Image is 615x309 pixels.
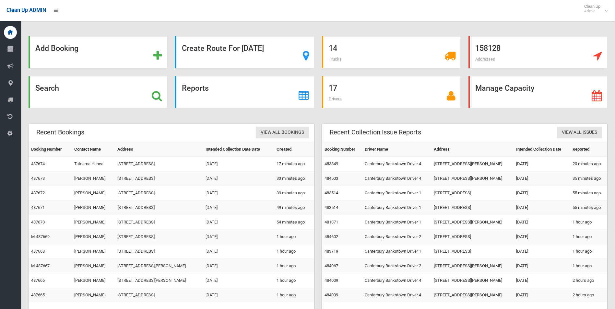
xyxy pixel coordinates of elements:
[362,171,431,186] td: Canterbury Bankstown Driver 4
[274,171,314,186] td: 33 minutes ago
[203,142,274,157] th: Intended Collection Date Date
[570,142,607,157] th: Reported
[182,44,264,53] strong: Create Route For [DATE]
[31,161,45,166] a: 487674
[274,186,314,200] td: 39 minutes ago
[362,200,431,215] td: Canterbury Bankstown Driver 1
[274,273,314,288] td: 1 hour ago
[274,259,314,273] td: 1 hour ago
[514,259,570,273] td: [DATE]
[115,200,203,215] td: [STREET_ADDRESS]
[570,200,607,215] td: 55 minutes ago
[362,288,431,303] td: Canterbury Bankstown Driver 4
[475,57,495,62] span: Addresses
[31,234,50,239] a: M-487669
[570,230,607,244] td: 1 hour ago
[431,157,514,171] td: [STREET_ADDRESS][PERSON_NAME]
[325,278,338,283] a: 484009
[203,157,274,171] td: [DATE]
[514,244,570,259] td: [DATE]
[322,142,362,157] th: Booking Number
[6,7,46,13] span: Clean Up ADMIN
[431,288,514,303] td: [STREET_ADDRESS][PERSON_NAME]
[72,259,115,273] td: [PERSON_NAME]
[29,126,92,139] header: Recent Bookings
[115,142,203,157] th: Address
[29,142,72,157] th: Booking Number
[72,186,115,200] td: [PERSON_NAME]
[362,157,431,171] td: Canterbury Bankstown Driver 4
[256,127,309,139] a: View All Bookings
[203,273,274,288] td: [DATE]
[581,4,607,14] span: Clean Up
[431,273,514,288] td: [STREET_ADDRESS][PERSON_NAME]
[468,36,607,68] a: 158128 Addresses
[203,215,274,230] td: [DATE]
[329,97,342,101] span: Drivers
[274,142,314,157] th: Created
[514,273,570,288] td: [DATE]
[322,76,461,108] a: 17 Drivers
[325,263,338,268] a: 484067
[514,200,570,215] td: [DATE]
[362,259,431,273] td: Canterbury Bankstown Driver 2
[274,215,314,230] td: 54 minutes ago
[325,161,338,166] a: 483849
[570,273,607,288] td: 2 hours ago
[72,142,115,157] th: Contact Name
[475,84,534,93] strong: Manage Capacity
[362,273,431,288] td: Canterbury Bankstown Driver 4
[325,234,338,239] a: 484602
[31,292,45,297] a: 487665
[72,215,115,230] td: [PERSON_NAME]
[35,84,59,93] strong: Search
[72,171,115,186] td: [PERSON_NAME]
[35,44,78,53] strong: Add Booking
[431,200,514,215] td: [STREET_ADDRESS]
[322,36,461,68] a: 14 Trucks
[31,176,45,181] a: 487673
[325,205,338,210] a: 483514
[115,171,203,186] td: [STREET_ADDRESS]
[29,36,167,68] a: Add Booking
[274,230,314,244] td: 1 hour ago
[72,200,115,215] td: [PERSON_NAME]
[570,259,607,273] td: 1 hour ago
[72,157,115,171] td: Tateama Hehea
[72,244,115,259] td: [PERSON_NAME]
[329,84,337,93] strong: 17
[431,186,514,200] td: [STREET_ADDRESS]
[274,157,314,171] td: 17 minutes ago
[274,200,314,215] td: 49 minutes ago
[203,186,274,200] td: [DATE]
[203,200,274,215] td: [DATE]
[31,220,45,224] a: 487670
[203,171,274,186] td: [DATE]
[570,244,607,259] td: 1 hour ago
[274,288,314,303] td: 1 hour ago
[514,186,570,200] td: [DATE]
[115,157,203,171] td: [STREET_ADDRESS]
[274,244,314,259] td: 1 hour ago
[72,273,115,288] td: [PERSON_NAME]
[72,230,115,244] td: [PERSON_NAME]
[115,186,203,200] td: [STREET_ADDRESS]
[570,171,607,186] td: 35 minutes ago
[514,142,570,157] th: Intended Collection Date
[468,76,607,108] a: Manage Capacity
[557,127,602,139] a: View All Issues
[325,176,338,181] a: 484503
[325,292,338,297] a: 484009
[329,44,337,53] strong: 14
[514,157,570,171] td: [DATE]
[570,186,607,200] td: 55 minutes ago
[570,157,607,171] td: 20 minutes ago
[31,205,45,210] a: 487671
[431,244,514,259] td: [STREET_ADDRESS]
[322,126,429,139] header: Recent Collection Issue Reports
[203,288,274,303] td: [DATE]
[362,230,431,244] td: Canterbury Bankstown Driver 2
[325,190,338,195] a: 483514
[362,244,431,259] td: Canterbury Bankstown Driver 1
[475,44,501,53] strong: 158128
